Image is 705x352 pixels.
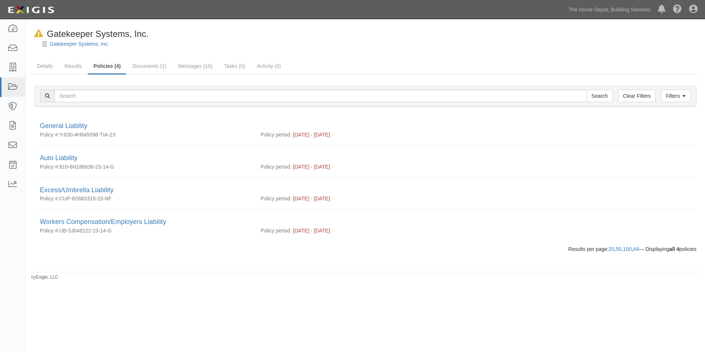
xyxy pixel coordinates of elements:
[34,131,255,138] div: Y-630-4H849398-TIA-23
[623,246,632,252] a: 100
[261,227,292,234] p: Policy period:
[293,196,330,201] span: [DATE] - [DATE]
[661,90,691,102] a: Filters
[40,154,77,162] a: Auto Liability
[34,163,255,170] div: 810-6N186638-23-14-G
[673,5,682,14] i: Help Center - Complianz
[31,274,58,280] small: by
[36,275,58,280] a: Exigis, LLC
[565,2,654,17] a: The Home Depot, Building Services
[40,163,59,170] p: Policy #:
[609,246,615,252] a: 20
[47,29,149,39] span: Gatekeeper Systems, Inc.
[29,245,702,253] div: Results per page: , , , — Displaying policies
[261,163,292,170] p: Policy period:
[616,246,622,252] a: 50
[31,28,149,40] div: Gatekeeper Systems, Inc.
[173,59,218,73] a: Messages (10)
[31,59,58,73] a: Details
[50,41,109,47] a: Gatekeeper Systems, Inc.
[219,59,251,73] a: Tasks (0)
[6,3,56,17] img: logo-5460c22ac91f19d4615b14bd174203de0afe785f0fc80cf4dbbc73dc1793850b.png
[34,30,43,38] i: In Default since 09/23/2024
[55,90,587,102] input: Search
[40,186,114,194] a: Excess/Umbrella Liability
[88,59,126,75] a: Policies (4)
[40,122,87,130] a: General Liability
[127,59,172,73] a: Documents (1)
[633,246,639,252] a: All
[40,131,59,138] p: Policy #:
[34,195,255,202] div: CUP-6S683319-23-NF
[293,228,330,234] span: [DATE] - [DATE]
[251,59,286,73] a: Activity (0)
[40,227,59,234] p: Policy #:
[669,246,679,252] b: all 4
[587,90,612,102] input: Search
[261,195,292,202] p: Policy period:
[59,59,87,73] a: Results
[40,195,59,202] p: Policy #:
[40,218,166,225] a: Workers Compensation/Employers Liability
[618,90,655,102] a: Clear Filters
[293,164,330,170] span: [DATE] - [DATE]
[261,131,292,138] p: Policy period:
[34,227,255,234] div: UB-5J048122-23-14-G
[293,132,330,138] span: [DATE] - [DATE]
